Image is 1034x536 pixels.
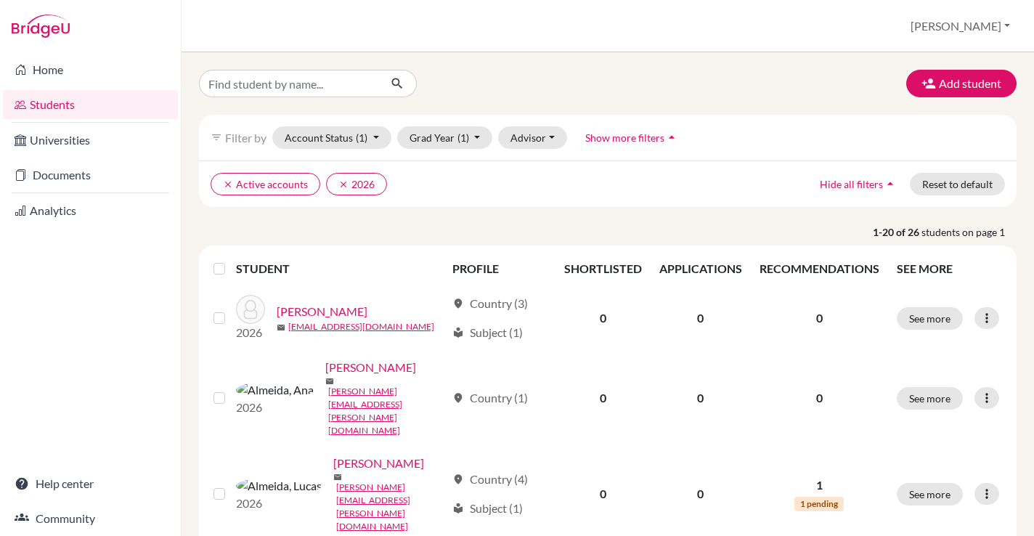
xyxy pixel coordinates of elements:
p: 2026 [236,324,265,341]
div: Country (3) [452,295,528,312]
button: Show more filtersarrow_drop_up [573,126,691,149]
span: local_library [452,503,464,514]
th: SEE MORE [888,251,1011,286]
td: 0 [555,286,651,350]
button: [PERSON_NAME] [904,12,1017,40]
img: Almeida, Ana [236,381,314,399]
p: 0 [760,389,879,407]
div: Subject (1) [452,500,523,517]
a: Students [3,90,178,119]
span: location_on [452,474,464,485]
p: 2026 [236,495,322,512]
p: 0 [760,309,879,327]
div: Subject (1) [452,324,523,341]
span: Hide all filters [820,178,883,190]
a: Universities [3,126,178,155]
span: location_on [452,298,464,309]
button: Add student [906,70,1017,97]
span: local_library [452,327,464,338]
a: [PERSON_NAME] [277,303,367,320]
td: 0 [555,350,651,446]
a: [PERSON_NAME][EMAIL_ADDRESS][PERSON_NAME][DOMAIN_NAME] [328,385,446,437]
button: See more [897,307,963,330]
p: 2026 [236,399,314,416]
span: mail [325,377,334,386]
span: (1) [457,131,469,144]
p: 1 [760,476,879,494]
a: Documents [3,161,178,190]
span: Filter by [225,131,266,145]
i: arrow_drop_up [664,130,679,145]
span: students on page 1 [921,224,1017,240]
td: 0 [651,286,751,350]
a: [PERSON_NAME] [325,359,416,376]
th: APPLICATIONS [651,251,751,286]
button: Account Status(1) [272,126,391,149]
td: 0 [651,350,751,446]
a: [EMAIL_ADDRESS][DOMAIN_NAME] [288,320,434,333]
i: arrow_drop_up [883,176,897,191]
button: Grad Year(1) [397,126,493,149]
span: mail [277,323,285,332]
div: Country (1) [452,389,528,407]
i: filter_list [211,131,222,143]
button: Reset to default [910,173,1005,195]
th: SHORTLISTED [555,251,651,286]
button: clear2026 [326,173,387,195]
img: Agulto, Bianca [236,295,265,324]
button: See more [897,483,963,505]
a: Community [3,504,178,533]
strong: 1-20 of 26 [873,224,921,240]
button: clearActive accounts [211,173,320,195]
i: clear [223,179,233,190]
button: Hide all filtersarrow_drop_up [807,173,910,195]
span: 1 pending [794,497,844,511]
th: PROFILE [444,251,555,286]
img: Bridge-U [12,15,70,38]
th: RECOMMENDATIONS [751,251,888,286]
a: [PERSON_NAME] [333,455,424,472]
i: clear [338,179,349,190]
a: Home [3,55,178,84]
a: Help center [3,469,178,498]
button: Advisor [498,126,567,149]
span: Show more filters [585,131,664,144]
input: Find student by name... [199,70,379,97]
div: Country (4) [452,471,528,488]
span: mail [333,473,342,482]
button: See more [897,387,963,410]
span: (1) [356,131,367,144]
img: Almeida, Lucas [236,477,322,495]
a: Analytics [3,196,178,225]
span: location_on [452,392,464,404]
th: STUDENT [236,251,444,286]
a: [PERSON_NAME][EMAIL_ADDRESS][PERSON_NAME][DOMAIN_NAME] [336,481,446,533]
